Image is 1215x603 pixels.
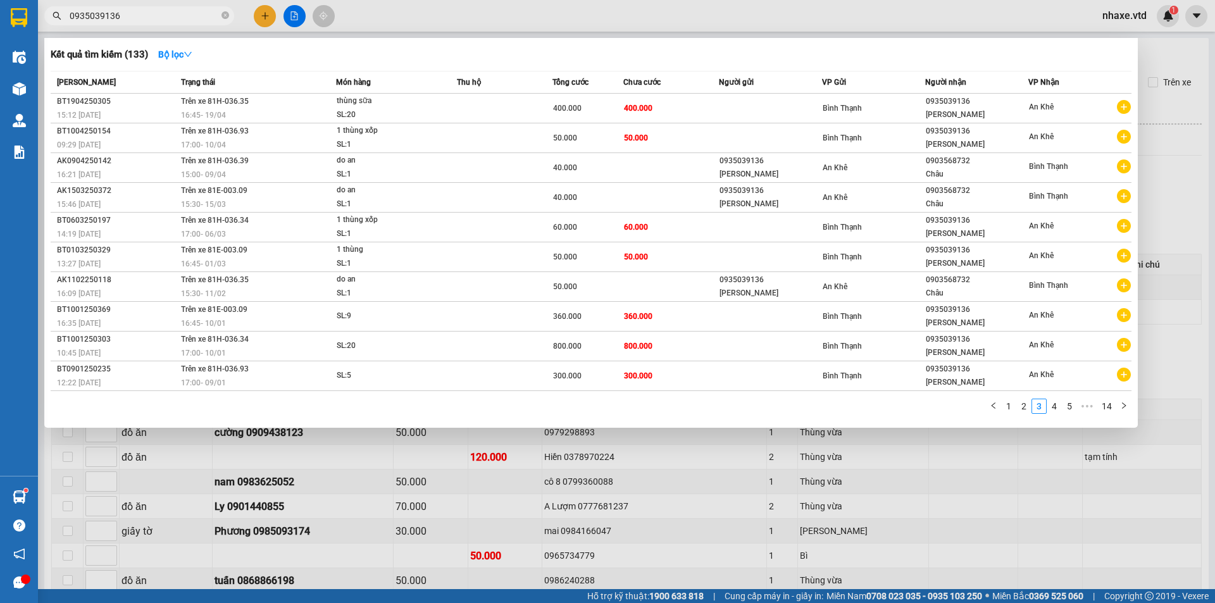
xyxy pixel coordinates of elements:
[823,104,862,113] span: Bình Thạnh
[1047,399,1061,413] a: 4
[337,183,432,197] div: do an
[1098,399,1116,413] a: 14
[1016,399,1031,414] li: 2
[57,170,101,179] span: 16:21 [DATE]
[13,51,26,64] img: warehouse-icon
[926,346,1028,359] div: [PERSON_NAME]
[1117,249,1131,263] span: plus-circle
[720,184,821,197] div: 0935039136
[181,319,226,328] span: 16:45 - 10/01
[181,335,249,344] span: Trên xe 81H-036.34
[990,402,997,409] span: left
[1097,399,1116,414] li: 14
[337,154,432,168] div: do an
[822,78,846,87] span: VP Gửi
[57,303,177,316] div: BT1001250369
[457,78,481,87] span: Thu hộ
[13,146,26,159] img: solution-icon
[624,134,648,142] span: 50.000
[181,259,226,268] span: 16:45 - 01/03
[181,127,249,135] span: Trên xe 81H-036.93
[337,124,432,138] div: 1 thùng xốp
[11,11,112,26] div: An Khê
[1001,399,1016,414] li: 1
[1032,399,1046,413] a: 3
[181,216,249,225] span: Trên xe 81H-036.34
[823,252,862,261] span: Bình Thạnh
[57,378,101,387] span: 12:22 [DATE]
[553,371,582,380] span: 300.000
[1077,399,1097,414] li: Next 5 Pages
[553,193,577,202] span: 40.000
[57,259,101,268] span: 13:27 [DATE]
[11,12,30,25] span: Gửi:
[1029,132,1054,141] span: An Khê
[1077,399,1097,414] span: •••
[337,108,432,122] div: SL: 20
[1029,162,1068,171] span: Bình Thạnh
[1002,399,1016,413] a: 1
[181,275,249,284] span: Trên xe 81H-036.35
[720,154,821,168] div: 0935039136
[1117,100,1131,114] span: plus-circle
[337,287,432,301] div: SL: 1
[57,111,101,120] span: 15:12 [DATE]
[57,200,101,209] span: 15:46 [DATE]
[181,305,247,314] span: Trên xe 81E-003.09
[1062,399,1076,413] a: 5
[57,333,177,346] div: BT1001250303
[986,399,1001,414] li: Previous Page
[624,312,652,321] span: 360.000
[823,163,847,172] span: An Khê
[181,97,249,106] span: Trên xe 81H-036.35
[51,48,148,61] h3: Kết quả tìm kiếm ( 133 )
[720,273,821,287] div: 0935039136
[57,273,177,287] div: AK1102250118
[926,95,1028,108] div: 0935039136
[181,111,226,120] span: 16:45 - 19/04
[337,94,432,108] div: thùng sữa
[181,200,226,209] span: 15:30 - 15/03
[553,163,577,172] span: 40.000
[337,257,432,271] div: SL: 1
[1029,340,1054,349] span: An Khê
[1029,311,1054,320] span: An Khê
[1117,308,1131,322] span: plus-circle
[184,50,192,59] span: down
[57,289,101,298] span: 16:09 [DATE]
[552,78,589,87] span: Tổng cước
[336,78,371,87] span: Món hàng
[926,168,1028,181] div: Châu
[158,49,192,59] strong: Bộ lọc
[1117,130,1131,144] span: plus-circle
[57,78,116,87] span: [PERSON_NAME]
[624,104,652,113] span: 400.000
[57,184,177,197] div: AK1503250372
[553,134,577,142] span: 50.000
[624,252,648,261] span: 50.000
[181,364,249,373] span: Trên xe 81H-036.93
[1029,281,1068,290] span: Bình Thạnh
[926,303,1028,316] div: 0935039136
[1117,189,1131,203] span: plus-circle
[1116,399,1131,414] li: Next Page
[624,371,652,380] span: 300.000
[1117,278,1131,292] span: plus-circle
[1117,219,1131,233] span: plus-circle
[926,125,1028,138] div: 0935039136
[57,214,177,227] div: BT0603250197
[11,26,112,44] div: 0962033478
[82,90,99,108] span: SL
[1028,78,1059,87] span: VP Nhận
[986,399,1001,414] button: left
[553,312,582,321] span: 360.000
[181,170,226,179] span: 15:00 - 09/04
[13,490,26,504] img: warehouse-icon
[57,95,177,108] div: BT1904250305
[181,78,215,87] span: Trạng thái
[1062,399,1077,414] li: 5
[337,273,432,287] div: do an
[926,287,1028,300] div: Châu
[121,12,151,25] span: Nhận:
[624,223,648,232] span: 60.000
